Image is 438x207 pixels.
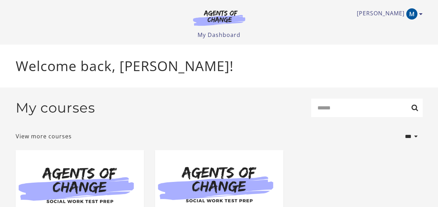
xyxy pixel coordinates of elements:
h2: My courses [16,100,95,116]
a: My Dashboard [198,31,240,39]
a: View more courses [16,132,72,140]
a: Toggle menu [357,8,419,20]
img: Agents of Change Logo [186,10,253,26]
p: Welcome back, [PERSON_NAME]! [16,56,423,76]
